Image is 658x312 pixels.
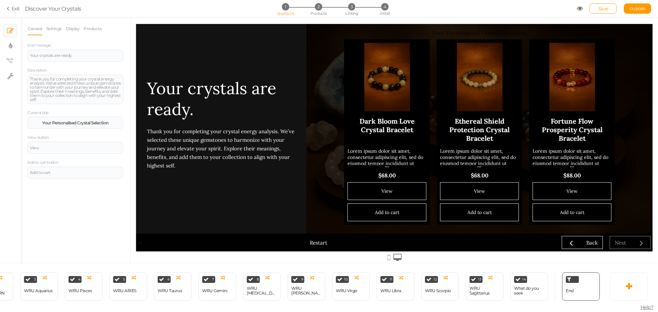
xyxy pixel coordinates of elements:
div: 3 WRU Aquarius [20,272,58,301]
span: Linking [345,11,358,16]
div: 6 WRU Taurus [154,272,192,301]
div: 10 WRU Virgo [332,272,370,301]
div: End [562,272,600,301]
div: Discover Your Crystals [25,4,81,13]
div: WRU Scorpio [425,288,451,293]
div: WRU Sagittarius [470,286,500,296]
label: Description [27,68,47,73]
div: View [310,164,377,170]
a: Exit [7,5,20,12]
span: Products [310,11,327,16]
button: ... [304,138,383,145]
span: 3 [348,3,355,10]
strong: Your Personalised Crystal Selection [296,5,391,12]
div: WRU Libra [380,288,401,293]
div: Add to cart [402,185,470,191]
span: Publish [630,6,646,11]
div: WRU Gemini [202,288,227,293]
div: Add to cart [217,185,284,191]
span: Thank you for completing your crystal energy analysis. We’ve selected these unique gemstones to h... [11,104,158,145]
div: Back [450,215,462,222]
div: 11 WRU Libra [377,272,414,301]
div: Ethereal Shield Protection Crystal Bracelet [304,87,383,124]
label: Add to cart button [27,160,58,165]
span: Install [380,11,390,16]
div: WRU Aquarius [24,288,52,293]
div: Lorem ipsum dolor sit amet, consectetur adipiscing elit, sed do eiusmod tempor incididunt ut labo... [304,124,383,173]
div: Save [589,3,617,14]
button: ... [397,138,475,145]
div: 8 WRU [MEDICAL_DATA] [243,272,281,301]
div: 7 WRU Gemini [198,272,236,301]
span: Your crystals are ready. [11,54,140,96]
span: 3 [34,278,36,281]
span: 4 [78,278,81,281]
li: 2 Products [303,3,334,10]
li: 4 Install [369,3,401,10]
label: Content title [27,111,49,115]
div: Add to cart [310,185,377,191]
span: 8 [257,278,259,281]
span: 5 [123,278,125,281]
div: 14 What do you seek [510,272,548,301]
span: 13 [478,278,481,281]
a: Products [83,22,102,35]
div: View [402,164,470,170]
span: Thank you for completing your crystal energy analysis. We’ve selected these unique gemstones to h... [30,76,121,102]
span: 14 [522,278,526,281]
span: 4 [381,3,388,10]
label: End message [27,43,51,48]
div: WRU ARIES [113,288,136,293]
div: WRU [MEDICAL_DATA] [247,286,277,296]
div: Add to cart [30,171,121,175]
div: WRU [PERSON_NAME] [291,286,321,296]
label: View button [27,135,49,140]
div: 4 WRU Pisces [65,272,102,301]
div: Lorem ipsum dolor sit amet, consectetur adipiscing elit, sed do eiusmod tempor incididunt ut labo... [397,124,475,173]
li: 3 Linking [336,3,368,10]
span: 6 [168,278,170,281]
span: Restart [174,215,191,222]
div: Dark Bloom Love Crystal Bracelet [211,87,290,124]
span: Your crystals are ready. [30,53,72,58]
span: Help? [641,304,654,310]
div: What do you seek [514,286,544,296]
div: WRU Virgo [336,288,357,293]
div: Lorem ipsum dolor sit amet, consectetur adipiscing elit, sed do eiusmod tempor incididunt ut labo... [211,124,290,173]
button: ... [211,138,290,145]
span: 7 [212,278,214,281]
div: Fortune Flow Prosperity Crystal Bracelet [397,87,475,124]
span: End [566,288,574,293]
div: View [30,146,121,150]
span: 10 [344,278,348,281]
div: $68.00 [304,148,383,155]
div: $88.00 [397,148,475,155]
div: $68.00 [211,148,290,155]
span: 9 [301,278,303,281]
div: 13 WRU Sagittarius [466,272,503,301]
div: WRU Taurus [158,288,182,293]
div: 5 WRU ARIES [109,272,147,301]
a: General [27,22,42,35]
div: 9 WRU [PERSON_NAME] [288,272,325,301]
span: 1 [282,3,289,10]
div: View [217,164,284,170]
a: Display [65,22,80,35]
span: Save [598,6,608,11]
span: 11 [390,278,392,281]
strong: Your Personalised Crystal Selection [42,120,109,125]
span: Questions [277,11,294,16]
span: 2 [315,3,322,10]
li: 1 Questions [269,3,301,10]
div: WRU Pisces [69,288,92,293]
div: 12 WRU Scorpio [421,272,459,301]
a: Settings [46,22,62,35]
span: 12 [434,278,437,281]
